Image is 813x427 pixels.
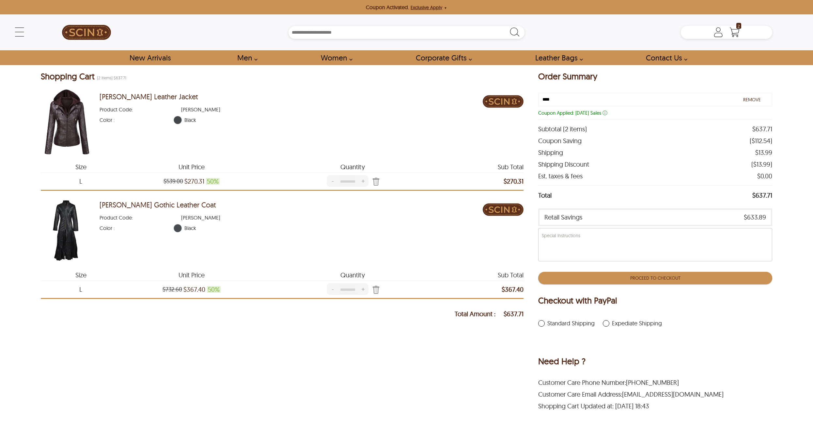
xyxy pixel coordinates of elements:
span: Product Code : [100,106,181,113]
span: Shopping Cart Updated at: [DATE] 18:43 [538,402,649,410]
span: Unit Price [121,164,262,170]
span: $637.71 [752,189,772,202]
a: [EMAIL_ADDRESS][DOMAIN_NAME] [622,390,724,398]
span: $637.71 [752,125,772,133]
div: Increase Quantity of Item [357,283,368,295]
div: Est. taxes & fees $0.00 [538,170,772,182]
div: Order Summary [538,72,597,83]
div: Black [174,116,182,124]
div: Shipping Discount $13.99 [538,158,772,170]
div: Black [174,224,182,232]
span: Product Code : [100,214,181,221]
div: Product Code NYLA [100,211,483,221]
img: Emmie Biker Leather Jacket [41,89,93,155]
span: 2 [736,23,741,29]
span: Total Amount : [455,311,504,317]
img: SCIN [62,18,111,47]
span: (2 items) $637.71 [97,75,126,80]
div: Increase Quantity of Item [357,175,368,187]
img: sprite-icon [370,177,380,187]
a: SCIN [41,18,132,47]
label: standardShipping is unchecked [538,320,595,327]
span: 50 % [207,286,221,293]
span: Subtotal ( 2 items ) [538,125,587,133]
span: Black [184,117,483,123]
a: ‪[PHONE_NUMBER]‬ [626,378,679,386]
span: 50 % [206,178,220,185]
div: Total $637.71 [538,185,772,205]
span: Color Black [100,117,174,123]
div: Coupon Saving $112.54 [538,135,772,147]
div: Press Enter to Remove Item [370,284,380,295]
span: Sub Total [443,164,524,170]
span: Black [184,225,483,231]
span: Shipping [538,148,563,157]
div: Decrease Quantity of Item [327,283,338,295]
span: ( $112.54 ) [750,137,772,145]
label: expediateShipping is checked [603,320,662,327]
span: Customer Care Phone Number [538,378,626,386]
span: Retail Savings [544,213,582,222]
a: [PERSON_NAME] Leather Jacket [100,92,198,101]
button: Proceed To Checkout [538,272,772,284]
iframe: chat widget [773,386,813,417]
a: Shopping Cart [728,27,741,37]
p: Coupon Activated. [366,3,409,11]
img: sprite-icon [370,286,380,295]
span: Size [41,272,121,278]
span: Quantity [262,164,443,170]
strong: Total Amount $637.71 [455,311,524,317]
span: [PERSON_NAME] [181,214,263,221]
span: Remove [743,97,761,103]
span: $0.00 [757,172,772,180]
span: Sub Total [443,272,524,278]
a: shop men's leather jackets [230,50,261,65]
span: Size [41,164,121,170]
iframe: PayPal [538,333,772,351]
span: Unit Price [121,272,262,278]
span: Coupon Applied: [DATE] Sales [538,110,607,116]
span: Est. taxes & fees [538,172,583,180]
img: Brand Logo Shopping Cart Image [483,197,524,222]
span: Unit Price which was at a price of $539.00, now after discount the price is $270.31 Discount of 50% [184,178,204,185]
div: Need Help ? [538,356,772,368]
a: Shop Women Leather Jackets [313,50,356,65]
span: Shipping Discount [538,160,589,169]
span: $633.89 [744,213,766,222]
a: Brand Logo Shopping Cart Image [483,197,524,224]
span: $13.99 [755,148,772,157]
div: Need Help ? [538,356,586,368]
span: Exclusive Apply [411,5,442,10]
span: Labor Day Sales [602,110,607,116]
div: Subtotal 2 items $637.71 [538,123,772,135]
a: Shop Leather Bags [528,50,586,65]
span: Customer Care Email Address [538,390,622,398]
div: Shopping Cart [41,72,524,83]
span: $637.71 [504,311,524,317]
div: Order Summary [538,72,772,86]
strong: subTotal $367.40 [502,286,524,293]
span: [PERSON_NAME] [181,106,263,113]
a: [PERSON_NAME] Gothic Leather Coat [100,201,216,209]
img: Nyla Gothic Leather Coat [41,197,93,263]
strong: subTotal $270.31 [504,178,524,185]
a: Brand Logo Shopping Cart Image [483,89,524,116]
div: Total Item and Total Amount (2 items) $637.71 [41,72,126,83]
span: Unit Price which was at a price of $732.60, now after discount the price is $367.40 Discount of 50% [183,286,205,293]
span: Size L [41,286,121,293]
a: Shop Leather Corporate Gifts [408,50,476,65]
span: Quantity [262,272,443,278]
div: Checkout with PayPal [538,296,617,307]
div: Press Enter to Remove Item [370,176,380,187]
div: Product Code EMMIE [100,103,483,113]
span: Size L [41,178,121,185]
div: Decrease Quantity of Item [327,175,338,187]
strike: $732.60 [163,286,182,293]
span: Coupon Saving [538,137,582,145]
div: Retail Savings $633.89 [538,208,772,226]
span: Total [538,189,552,202]
div: Shopping Cart Updated at: Sep 02 2025, 18:43 [538,400,772,412]
img: Brand Logo Shopping Cart Image [483,89,524,114]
